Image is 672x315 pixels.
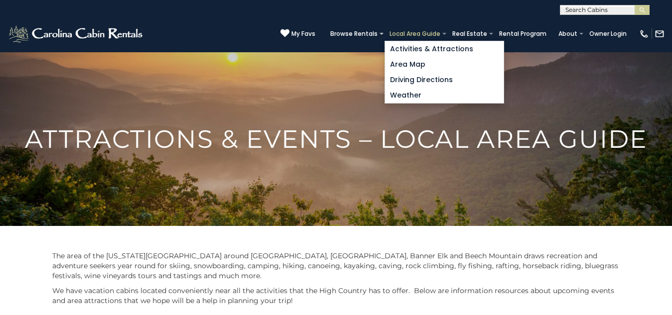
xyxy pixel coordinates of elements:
img: mail-regular-white.png [655,29,665,39]
a: Local Area Guide [385,27,445,41]
a: Driving Directions [385,72,504,88]
img: phone-regular-white.png [639,29,649,39]
a: Activities & Attractions [385,41,504,57]
a: Area Map [385,57,504,72]
p: We have vacation cabins located conveniently near all the activities that the High Country has to... [52,286,620,306]
a: Real Estate [447,27,492,41]
a: My Favs [280,29,315,39]
a: Browse Rentals [325,27,383,41]
span: My Favs [291,29,315,38]
a: About [553,27,582,41]
a: Rental Program [494,27,551,41]
p: The area of the [US_STATE][GEOGRAPHIC_DATA] around [GEOGRAPHIC_DATA], [GEOGRAPHIC_DATA], Banner E... [52,251,620,281]
a: Weather [385,88,504,103]
img: White-1-2.png [7,24,145,44]
a: Owner Login [584,27,632,41]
